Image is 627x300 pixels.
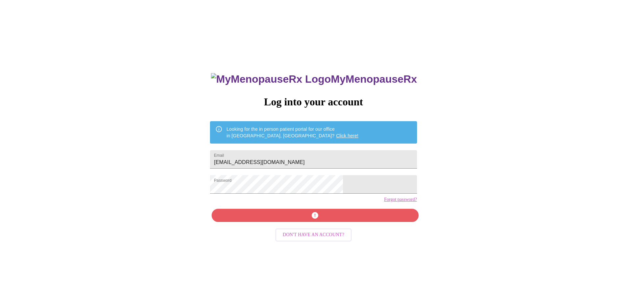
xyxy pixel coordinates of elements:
h3: Log into your account [210,96,417,108]
a: Don't have an account? [274,232,353,237]
a: Forgot password? [384,197,417,202]
div: Looking for the in person patient portal for our office in [GEOGRAPHIC_DATA], [GEOGRAPHIC_DATA]? [226,123,358,142]
img: MyMenopauseRx Logo [211,73,331,85]
span: Don't have an account? [283,231,344,239]
h3: MyMenopauseRx [211,73,417,85]
a: Click here! [336,133,358,138]
button: Don't have an account? [275,229,352,241]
